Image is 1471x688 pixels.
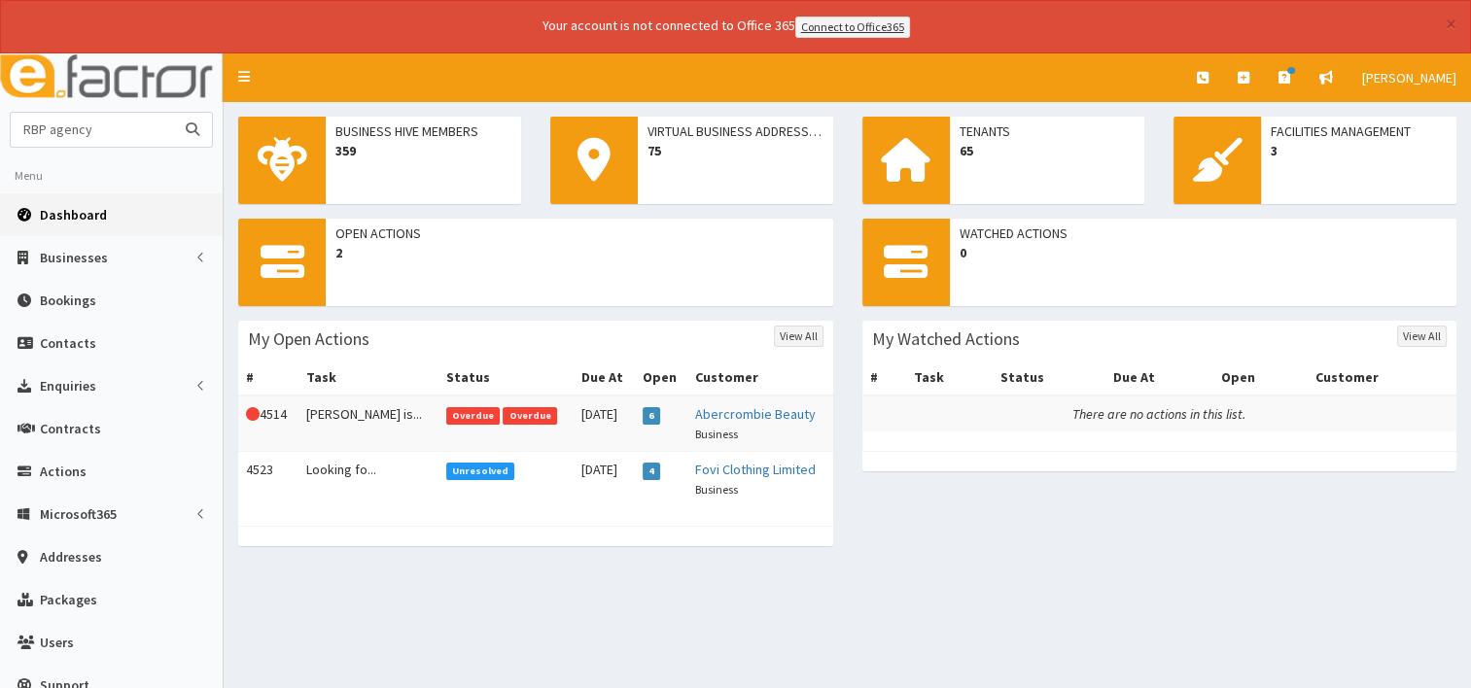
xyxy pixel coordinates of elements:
td: [DATE] [574,396,635,452]
span: 2 [335,243,823,262]
a: View All [774,326,823,347]
span: Business Hive Members [335,121,511,141]
th: Customer [1308,360,1456,396]
a: View All [1397,326,1447,347]
th: Task [298,360,438,396]
th: Due At [574,360,635,396]
a: Abercrombie Beauty [695,405,816,423]
span: Actions [40,463,87,480]
a: [PERSON_NAME] [1348,53,1471,102]
button: × [1446,14,1456,34]
span: [PERSON_NAME] [1362,69,1456,86]
th: Task [906,360,993,396]
span: 75 [648,141,823,160]
span: Contacts [40,334,96,352]
a: Fovi Clothing Limited [695,461,816,478]
small: Business [695,482,738,497]
th: Customer [687,360,832,396]
th: Open [635,360,687,396]
span: Users [40,634,74,651]
td: Looking fo... [298,451,438,506]
th: Due At [1104,360,1213,396]
th: Status [993,360,1104,396]
td: [PERSON_NAME] is... [298,396,438,452]
i: This Action is overdue! [246,407,260,421]
span: 6 [643,407,661,425]
span: 65 [960,141,1136,160]
span: Tenants [960,121,1136,141]
a: Connect to Office365 [795,17,910,38]
span: Businesses [40,249,108,266]
th: # [238,360,298,396]
span: Facilities Management [1271,121,1447,141]
th: # [862,360,906,396]
input: Search... [11,113,174,147]
span: Open Actions [335,224,823,243]
span: Watched Actions [960,224,1448,243]
th: Status [438,360,574,396]
span: Contracts [40,420,101,437]
small: Business [695,427,738,441]
span: Microsoft365 [40,505,117,523]
span: Bookings [40,292,96,309]
span: Overdue [503,407,557,425]
td: 4514 [238,396,298,452]
span: 359 [335,141,511,160]
span: 4 [643,463,661,480]
span: Enquiries [40,377,96,395]
td: 4523 [238,451,298,506]
span: Packages [40,591,97,608]
td: [DATE] [574,451,635,506]
span: 0 [960,243,1448,262]
span: Overdue [446,407,501,425]
th: Open [1213,360,1308,396]
div: Your account is not connected to Office 365 [158,16,1295,38]
h3: My Open Actions [248,330,369,348]
span: Virtual Business Addresses [648,121,823,141]
span: Unresolved [446,463,515,480]
span: Dashboard [40,206,107,224]
span: 3 [1271,141,1447,160]
i: There are no actions in this list. [1072,405,1245,423]
h3: My Watched Actions [872,330,1020,348]
span: Addresses [40,548,102,566]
